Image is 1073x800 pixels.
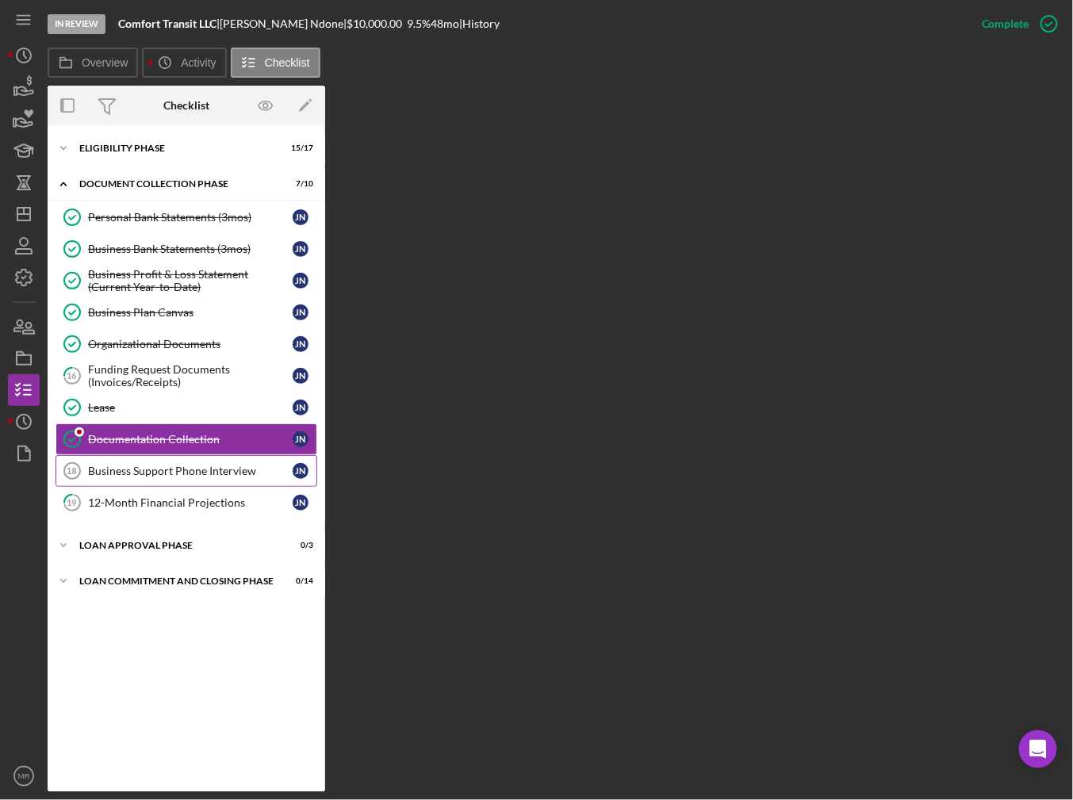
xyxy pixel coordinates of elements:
div: J N [293,209,308,225]
a: 18Business Support Phone InterviewJN [56,455,317,487]
div: Documentation Collection [88,433,293,446]
div: Business Bank Statements (3mos) [88,243,293,255]
div: 9.5 % [407,17,431,30]
b: Comfort Transit LLC [118,17,217,30]
a: Personal Bank Statements (3mos)JN [56,201,317,233]
button: Activity [142,48,226,78]
div: 0 / 3 [285,541,313,550]
div: 48 mo [431,17,459,30]
div: Eligibility Phase [79,144,274,153]
a: Business Profit & Loss Statement (Current Year-to-Date)JN [56,265,317,297]
div: Open Intercom Messenger [1019,730,1057,768]
button: Overview [48,48,138,78]
div: J N [293,400,308,415]
a: Business Bank Statements (3mos)JN [56,233,317,265]
div: Organizational Documents [88,338,293,350]
button: MR [8,760,40,792]
label: Activity [181,56,216,69]
div: J N [293,495,308,511]
tspan: 19 [67,497,78,507]
a: Documentation CollectionJN [56,423,317,455]
tspan: 16 [67,370,78,381]
button: Checklist [231,48,320,78]
label: Checklist [265,56,310,69]
a: LeaseJN [56,392,317,423]
div: J N [293,241,308,257]
div: Business Support Phone Interview [88,465,293,477]
div: J N [293,463,308,479]
div: Loan Commitment and Closing Phase [79,576,274,586]
div: $10,000.00 [347,17,407,30]
div: Complete [982,8,1029,40]
div: Personal Bank Statements (3mos) [88,211,293,224]
div: 0 / 14 [285,576,313,586]
div: In Review [48,14,105,34]
a: Business Plan CanvasJN [56,297,317,328]
div: Loan Approval Phase [79,541,274,550]
div: Business Plan Canvas [88,306,293,319]
text: MR [18,772,30,781]
tspan: 18 [67,466,76,476]
div: Checklist [163,99,209,112]
div: Lease [88,401,293,414]
div: [PERSON_NAME] Ndone | [220,17,347,30]
a: Organizational DocumentsJN [56,328,317,360]
div: J N [293,304,308,320]
div: Funding Request Documents (Invoices/Receipts) [88,363,293,389]
div: J N [293,431,308,447]
div: | History [459,17,500,30]
div: J N [293,368,308,384]
a: 1912-Month Financial ProjectionsJN [56,487,317,519]
div: Business Profit & Loss Statement (Current Year-to-Date) [88,268,293,293]
div: 15 / 17 [285,144,313,153]
div: 12-Month Financial Projections [88,496,293,509]
div: J N [293,336,308,352]
div: | [118,17,220,30]
a: 16Funding Request Documents (Invoices/Receipts)JN [56,360,317,392]
div: Document Collection Phase [79,179,274,189]
label: Overview [82,56,128,69]
div: 7 / 10 [285,179,313,189]
div: J N [293,273,308,289]
button: Complete [966,8,1065,40]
